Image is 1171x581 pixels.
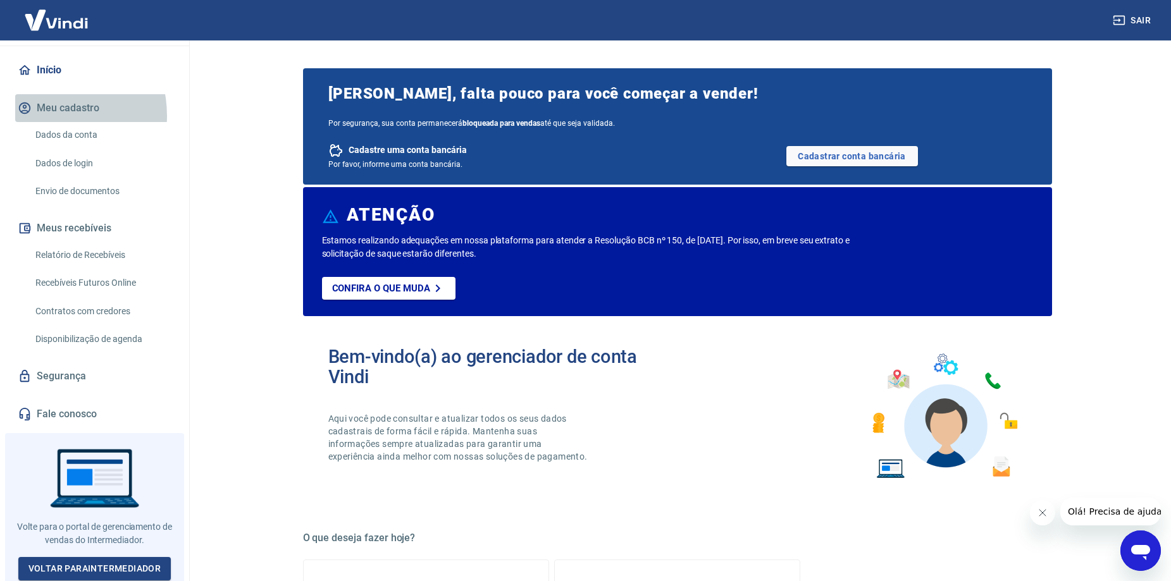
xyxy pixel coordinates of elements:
h2: Bem-vindo(a) ao gerenciador de conta Vindi [328,346,678,387]
button: Meu cadastro [15,94,174,122]
a: Início [15,56,174,84]
p: Estamos realizando adequações em nossa plataforma para atender a Resolução BCB nº 150, de [DATE].... [322,234,891,260]
h5: O que deseja fazer hoje? [303,532,1052,544]
img: Vindi [15,1,97,39]
span: Por favor, informe uma conta bancária. [328,160,462,169]
a: Dados da conta [30,122,174,148]
a: Dados de login [30,150,174,176]
img: Imagem de um avatar masculino com diversos icones exemplificando as funcionalidades do gerenciado... [861,346,1027,486]
a: Relatório de Recebíveis [30,242,174,268]
p: Aqui você pode consultar e atualizar todos os seus dados cadastrais de forma fácil e rápida. Mant... [328,412,590,463]
iframe: Fechar mensagem [1030,500,1055,525]
span: Olá! Precisa de ajuda? [8,9,106,19]
a: Confira o que muda [322,277,455,300]
a: Envio de documentos [30,178,174,204]
p: Confira o que muda [332,283,430,294]
a: Cadastrar conta bancária [786,146,918,166]
a: Recebíveis Futuros Online [30,270,174,296]
button: Meus recebíveis [15,214,174,242]
a: Segurança [15,362,174,390]
b: bloqueada para vendas [462,119,540,128]
span: Por segurança, sua conta permanecerá até que seja validada. [328,119,1027,128]
a: Contratos com credores [30,298,174,324]
a: Disponibilização de agenda [30,326,174,352]
h6: ATENÇÃO [347,209,435,221]
button: Sair [1110,9,1156,32]
span: [PERSON_NAME], falta pouco para você começar a vender! [328,83,1027,104]
iframe: Mensagem da empresa [1060,498,1161,525]
iframe: Botão para abrir a janela de mensagens [1120,530,1161,571]
a: Voltar paraIntermediador [18,557,171,580]
span: Cadastre uma conta bancária [349,144,467,156]
a: Fale conosco [15,400,174,428]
